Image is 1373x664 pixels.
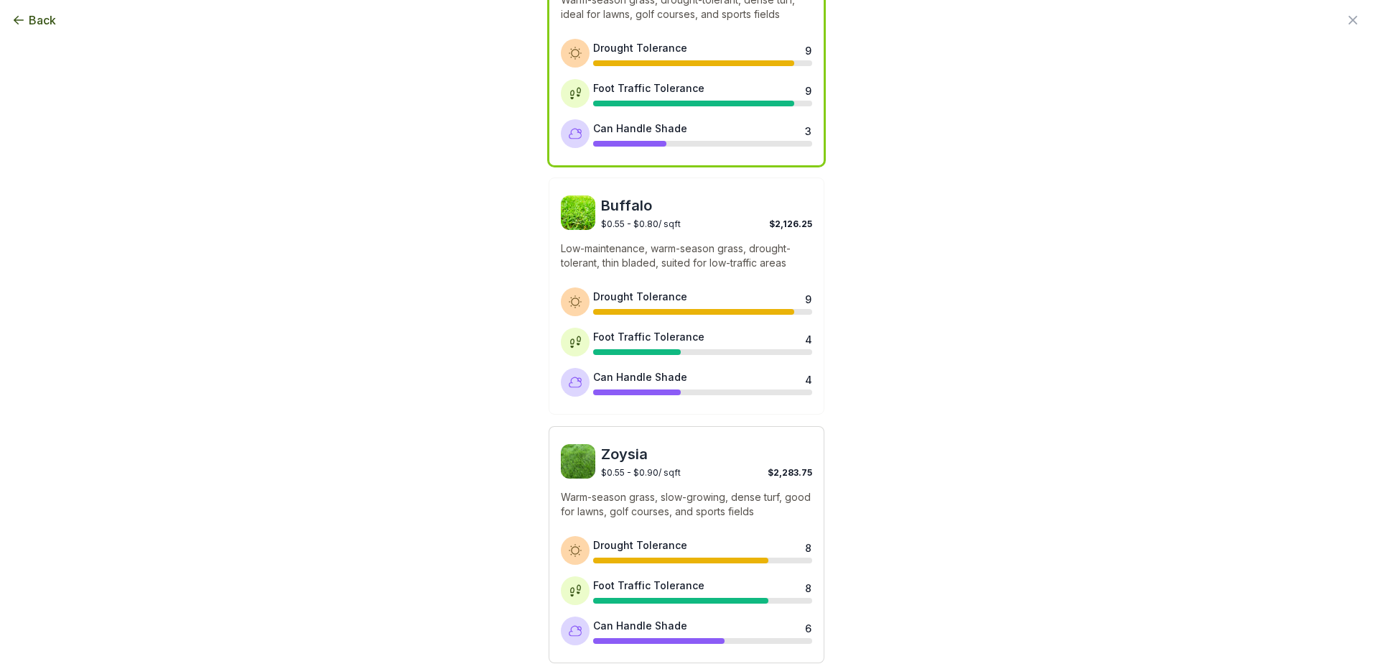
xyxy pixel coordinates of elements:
[805,372,811,384] div: 4
[593,538,687,553] div: Drought Tolerance
[593,369,687,384] div: Can Handle Shade
[805,621,811,632] div: 6
[568,46,582,60] img: Drought tolerance icon
[561,241,812,270] p: Low-maintenance, warm-season grass, drought-tolerant, thin bladed, suited for low-traffic areas
[568,295,582,309] img: Drought tolerance icon
[601,467,681,478] span: $0.55 - $0.90 / sqft
[601,195,812,216] span: Buffalo
[805,332,811,343] div: 4
[805,540,811,552] div: 8
[568,375,582,389] img: Shade tolerance icon
[568,624,582,638] img: Shade tolerance icon
[568,584,582,598] img: Foot traffic tolerance icon
[601,444,812,464] span: Zoysia
[593,578,704,593] div: Foot Traffic Tolerance
[768,467,812,478] span: $2,283.75
[805,581,811,592] div: 8
[29,11,56,29] span: Back
[561,195,595,230] img: Buffalo sod image
[568,335,582,349] img: Foot traffic tolerance icon
[805,43,811,55] div: 9
[593,40,687,55] div: Drought Tolerance
[568,543,582,558] img: Drought tolerance icon
[805,124,811,135] div: 3
[593,80,704,96] div: Foot Traffic Tolerance
[561,490,812,519] p: Warm-season grass, slow-growing, dense turf, good for lawns, golf courses, and sports fields
[593,329,704,344] div: Foot Traffic Tolerance
[593,121,687,136] div: Can Handle Shade
[805,83,811,95] div: 9
[593,618,687,633] div: Can Handle Shade
[769,218,812,229] span: $2,126.25
[568,126,582,141] img: Shade tolerance icon
[568,86,582,101] img: Foot traffic tolerance icon
[11,11,56,29] button: Back
[601,218,681,229] span: $0.55 - $0.80 / sqft
[805,292,811,303] div: 9
[593,289,687,304] div: Drought Tolerance
[561,444,595,479] img: Zoysia sod image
